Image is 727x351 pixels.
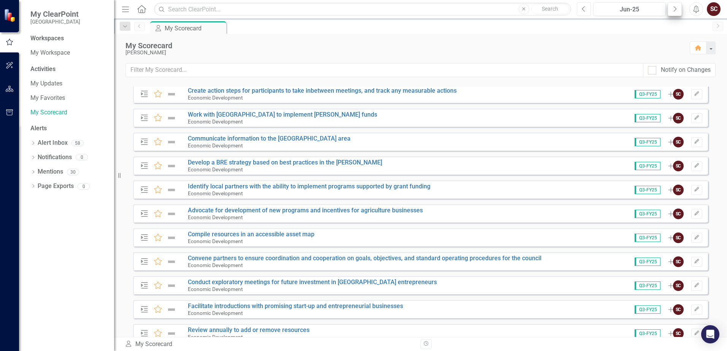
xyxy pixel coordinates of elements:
[635,186,660,194] span: Q3-FY25
[531,4,569,14] button: Search
[635,114,660,122] span: Q3-FY25
[635,258,660,266] span: Q3-FY25
[167,185,176,194] img: Not Defined
[673,256,684,267] div: SC
[154,3,571,16] input: Search ClearPoint...
[30,19,80,25] small: [GEOGRAPHIC_DATA]
[167,257,176,266] img: Not Defined
[673,89,684,100] div: SC
[673,280,684,291] div: SC
[38,182,74,191] a: Page Exports
[188,326,310,334] a: Review annually to add or remove resources
[76,154,88,161] div: 0
[188,310,243,316] small: Economic Development
[188,262,243,268] small: Economic Development
[673,161,684,171] div: SC
[635,305,660,314] span: Q3-FY25
[701,325,719,343] div: Open Intercom Messenger
[167,233,176,242] img: Not Defined
[188,238,243,244] small: Economic Development
[673,137,684,147] div: SC
[188,302,403,310] a: Facilitate introductions with promising start-up and entrepreneurial businesses
[673,209,684,219] div: SC
[188,87,457,94] a: Create action steps for participants to take inbetween meetings, and track any measurable actions
[125,340,415,349] div: My Scorecard
[167,281,176,290] img: Not Defined
[167,305,176,314] img: Not Defined
[71,140,84,146] div: 58
[635,138,660,146] span: Q3-FY25
[635,281,660,290] span: Q3-FY25
[30,9,80,19] span: My ClearPoint
[188,255,541,262] a: Convene partners to ensure coordination and cooperation on goals, objectives, and standard operat...
[38,168,63,176] a: Mentions
[4,9,17,22] img: ClearPoint Strategy
[167,114,176,123] img: Not Defined
[167,90,176,99] img: Not Defined
[707,2,721,16] button: SC
[165,24,224,33] div: My Scorecard
[635,162,660,170] span: Q3-FY25
[635,329,660,338] span: Q3-FY25
[661,66,711,74] div: Notify on Changes
[188,135,351,142] a: Communicate information to the [GEOGRAPHIC_DATA] area
[125,50,682,55] div: [PERSON_NAME]
[188,286,243,292] small: Economic Development
[167,329,176,338] img: Not Defined
[167,138,176,147] img: Not Defined
[596,5,663,14] div: Jun-25
[673,232,684,243] div: SC
[30,34,64,43] div: Workspaces
[30,49,106,57] a: My Workspace
[188,278,437,286] a: Conduct exploratory meetings for future investment in [GEOGRAPHIC_DATA] entrepreneurs
[188,159,382,166] a: Develop a BRE strategy based on best practices in the [PERSON_NAME]
[38,139,68,147] a: Alert Inbox
[30,65,106,74] div: Activities
[167,161,176,171] img: Not Defined
[635,210,660,218] span: Q3-FY25
[188,111,377,118] a: Work with [GEOGRAPHIC_DATA] to implement [PERSON_NAME] funds
[38,153,72,162] a: Notifications
[635,90,660,98] span: Q3-FY25
[188,95,243,101] small: Economic Development
[125,41,682,50] div: My Scorecard
[542,6,558,12] span: Search
[188,142,243,149] small: Economic Development
[67,169,79,175] div: 30
[30,94,106,103] a: My Favorites
[188,231,314,238] a: Compile resources in an accessible asset map
[30,79,106,88] a: My Updates
[673,328,684,339] div: SC
[188,119,243,125] small: Economic Development
[188,334,243,340] small: Economic Development
[30,124,106,133] div: Alerts
[30,108,106,117] a: My Scorecard
[673,185,684,195] div: SC
[125,63,643,77] input: Filter My Scorecard...
[673,304,684,315] div: SC
[78,183,90,190] div: 0
[593,2,666,16] button: Jun-25
[167,209,176,218] img: Not Defined
[188,207,423,214] a: Advocate for development of new programs and incentives for agriculture businesses
[673,113,684,123] div: SC
[188,183,430,190] a: Identify local partners with the ability to implement programs supported by grant funding
[188,214,243,220] small: Economic Development
[188,190,243,196] small: Economic Development
[635,234,660,242] span: Q3-FY25
[188,166,243,172] small: Economic Development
